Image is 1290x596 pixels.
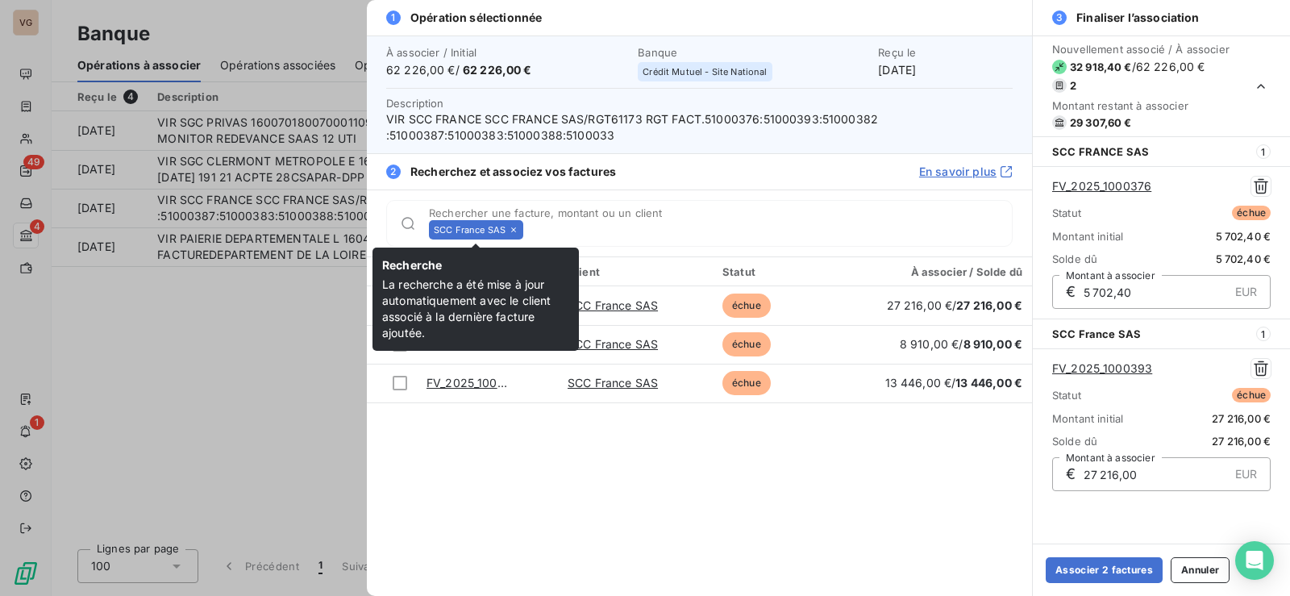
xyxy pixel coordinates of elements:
span: 62 226,00 € [463,63,532,77]
span: La recherche a été mise à jour automatiquement avec le client associé à la dernière facture ajoutée. [382,277,569,341]
span: Crédit Mutuel - Site National [643,67,767,77]
span: 8 910,00 € / [900,337,1022,351]
a: FV_2025_1000376 [1052,178,1151,194]
span: Montant initial [1052,412,1123,425]
span: Finaliser l’association [1076,10,1199,26]
span: Reçu le [878,46,1013,59]
input: placeholder [530,222,1012,238]
span: 8 910,00 € [963,337,1023,351]
span: échue [722,294,771,318]
span: VIR SCC FRANCE SCC FRANCE SAS/RGT61173 RGT FACT.51000376:51000393:51000382 :51000387:51000383:510... [386,111,1013,144]
div: Open Intercom Messenger [1235,541,1274,580]
a: SCC France SAS [568,376,658,390]
button: Annuler [1171,557,1230,583]
a: SCC France SAS [568,337,658,351]
span: 1 [1256,327,1271,341]
span: 5 702,40 € [1216,252,1271,265]
span: échue [1232,206,1271,220]
div: Statut [722,265,838,278]
a: SCC France SAS [568,298,658,312]
span: 29 307,60 € [1070,116,1132,129]
span: Solde dû [1052,435,1097,448]
span: SCC France SAS [434,225,506,235]
span: 27 216,00 € / [887,298,1022,312]
div: [DATE] [878,46,1013,78]
span: Nouvellement associé / À associer [1052,43,1230,56]
span: Recherchez et associez vos factures [410,164,616,180]
span: 27 216,00 € [1212,412,1271,425]
a: FV_2025_1000393 [1052,361,1152,377]
span: 62 226,00 € / [386,62,628,78]
span: Solde dû [1052,252,1097,265]
span: 13 446,00 € [955,376,1022,390]
span: SCC France SAS [1052,327,1141,340]
span: Description [386,97,444,110]
span: Recherche [382,257,569,277]
button: Associer 2 factures [1046,557,1163,583]
div: À associer / Solde dû [858,265,1022,278]
span: Opération sélectionnée [410,10,542,26]
span: 1 [386,10,401,25]
span: Banque [638,46,868,59]
span: 5 702,40 € [1216,230,1271,243]
span: 2 [1070,79,1076,92]
span: échue [722,371,771,395]
span: échue [722,332,771,356]
span: Montant restant à associer [1052,99,1230,112]
span: 3 [1052,10,1067,25]
span: / 62 226,00 € [1132,59,1205,75]
span: Montant initial [1052,230,1123,243]
span: échue [1232,388,1271,402]
a: En savoir plus [919,164,1013,180]
span: Statut [1052,389,1081,402]
span: SCC FRANCE SAS [1052,145,1149,158]
span: 32 918,40 € [1070,60,1132,73]
span: 1 [1256,144,1271,159]
span: Statut [1052,206,1081,219]
span: À associer / Initial [386,46,628,59]
span: 27 216,00 € [956,298,1022,312]
div: Client [568,265,703,278]
span: 2 [386,165,401,179]
span: 27 216,00 € [1212,435,1271,448]
a: FV_2025_1000367 [427,376,526,390]
span: 13 446,00 € / [885,376,1022,390]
